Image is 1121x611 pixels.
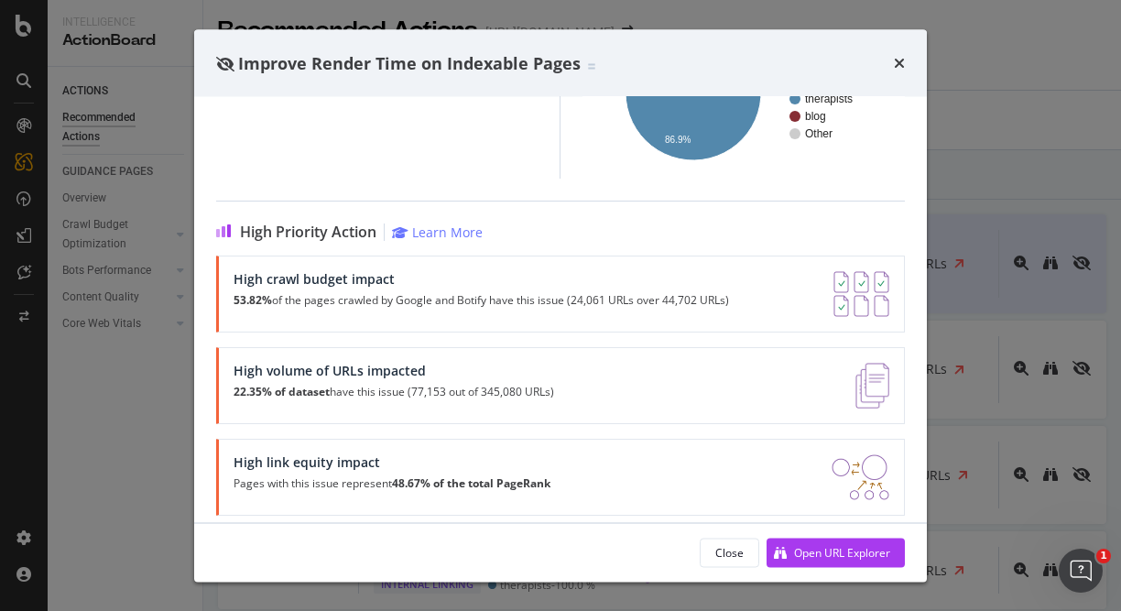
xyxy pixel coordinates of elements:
p: have this issue (77,153 out of 345,080 URLs) [234,387,554,399]
strong: 22.35% of dataset [234,385,330,400]
div: times [894,51,905,75]
div: Learn More [412,224,483,242]
iframe: Intercom live chat [1059,549,1103,593]
button: Open URL Explorer [767,538,905,567]
img: Equal [588,63,595,69]
text: Other [805,128,833,141]
button: Close [700,538,759,567]
div: High crawl budget impact [234,272,729,288]
strong: 53.82% [234,293,272,309]
span: Improve Render Time on Indexable Pages [238,51,581,73]
strong: 48.67% of the total PageRank [392,476,550,492]
img: e5DMFwAAAABJRU5ErkJggg== [855,364,889,409]
div: High volume of URLs impacted [234,364,554,379]
text: therapists [805,93,853,106]
p: Pages with this issue represent [234,478,550,491]
div: Close [715,544,744,560]
div: High link equity impact [234,455,550,471]
div: A chart. [597,21,890,165]
text: blog [805,111,826,124]
span: High Priority Action [240,224,376,242]
a: Learn More [392,224,483,242]
div: modal [194,29,927,582]
img: AY0oso9MOvYAAAAASUVORK5CYII= [833,272,889,318]
p: of the pages crawled by Google and Botify have this issue (24,061 URLs over 44,702 URLs) [234,295,729,308]
span: 1 [1096,549,1111,563]
div: eye-slash [216,56,234,71]
img: DDxVyA23.png [832,455,889,501]
text: 86.9% [665,135,691,145]
div: Open URL Explorer [794,544,890,560]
